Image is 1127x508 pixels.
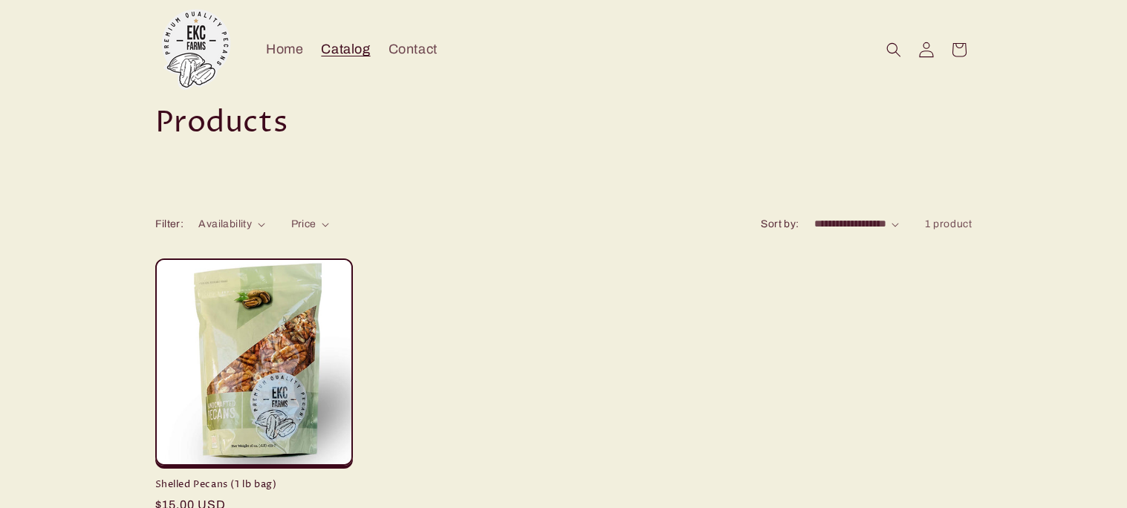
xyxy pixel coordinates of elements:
img: EKC Pecans [155,9,237,91]
label: Sort by: [761,218,799,229]
h2: Filter: [155,216,184,232]
span: Availability [198,218,252,229]
span: Home [266,41,303,58]
span: Catalog [321,41,370,58]
a: Contact [380,32,446,67]
span: Price [291,218,316,229]
summary: Search [877,33,910,66]
span: Contact [389,41,438,58]
summary: Price [291,216,330,232]
a: Catalog [312,32,379,67]
summary: Availability (0 selected) [198,216,264,232]
h1: Products [155,104,972,143]
span: 1 product [925,218,972,229]
a: EKC Pecans [149,3,242,96]
a: Shelled Pecans (1 lb bag) [155,478,353,491]
a: Home [257,32,312,67]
